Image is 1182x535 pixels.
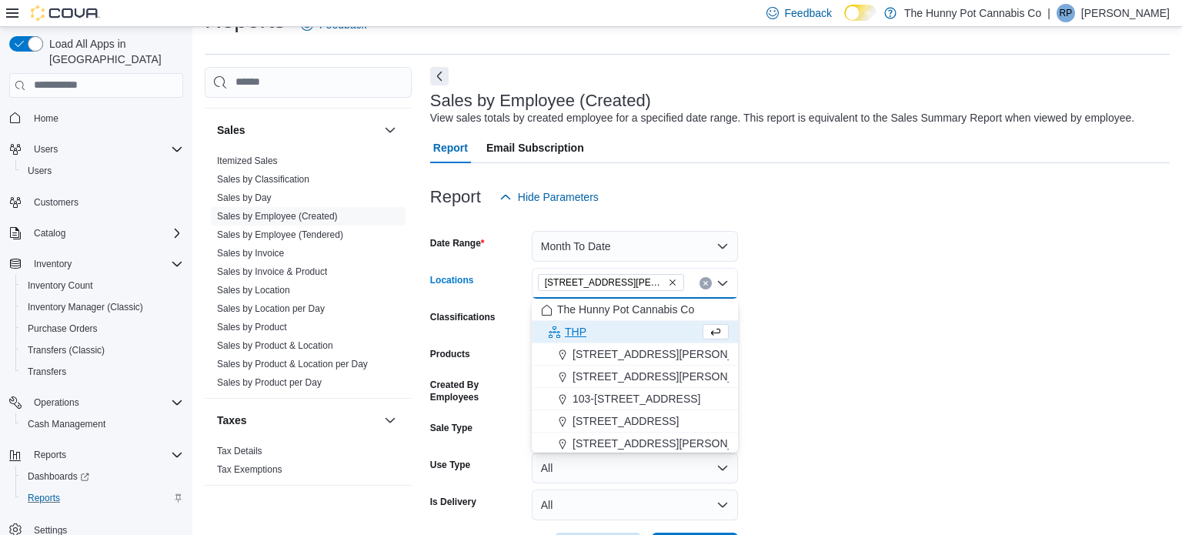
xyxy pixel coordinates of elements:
p: [PERSON_NAME] [1081,4,1170,22]
button: Purchase Orders [15,318,189,339]
label: Locations [430,274,474,286]
span: Sales by Product per Day [217,376,322,389]
button: Users [3,139,189,160]
span: Transfers [22,363,183,381]
button: Customers [3,191,189,213]
label: Use Type [430,459,470,471]
span: Inventory Count [22,276,183,295]
button: [STREET_ADDRESS][PERSON_NAME] [532,366,738,388]
span: Cash Management [22,415,183,433]
button: Sales [217,122,378,138]
span: Sales by Product [217,321,287,333]
a: Sales by Product per Day [217,377,322,388]
span: [STREET_ADDRESS][PERSON_NAME] [573,369,768,384]
button: Catalog [28,224,72,242]
h3: Sales [217,122,245,138]
a: Sales by Location per Day [217,303,325,314]
button: The Hunny Pot Cannabis Co [532,299,738,321]
span: Transfers [28,366,66,378]
a: Home [28,109,65,128]
span: Itemized Sales [217,155,278,167]
h3: Sales by Employee (Created) [430,92,651,110]
span: Users [34,143,58,155]
span: Users [28,165,52,177]
button: THP [532,321,738,343]
button: Inventory [3,253,189,275]
span: Sales by Employee (Created) [217,210,338,222]
div: Sales [205,152,412,398]
button: Inventory Manager (Classic) [15,296,189,318]
button: Inventory Count [15,275,189,296]
button: Cash Management [15,413,189,435]
span: Inventory Count [28,279,93,292]
button: Next [430,67,449,85]
span: Operations [28,393,183,412]
a: Inventory Manager (Classic) [22,298,149,316]
span: Users [22,162,183,180]
span: Reports [28,492,60,504]
span: Sales by Day [217,192,272,204]
button: Users [15,160,189,182]
span: Transfers (Classic) [28,344,105,356]
span: Sales by Invoice & Product [217,266,327,278]
span: Inventory Manager (Classic) [22,298,183,316]
button: Catalog [3,222,189,244]
button: [STREET_ADDRESS][PERSON_NAME] [532,433,738,455]
span: Sales by Location [217,284,290,296]
span: Home [28,109,183,128]
button: Home [3,107,189,129]
button: Reports [3,444,189,466]
p: | [1047,4,1050,22]
a: Users [22,162,58,180]
span: Load All Apps in [GEOGRAPHIC_DATA] [43,36,183,67]
button: 103-[STREET_ADDRESS] [532,388,738,410]
img: Cova [31,5,100,21]
span: Dashboards [28,470,89,483]
span: [STREET_ADDRESS][PERSON_NAME][PERSON_NAME] [545,275,665,290]
span: Report [433,132,468,163]
span: 3476 Glen Erin Dr [538,274,684,291]
a: Sales by Location [217,285,290,296]
span: Catalog [28,224,183,242]
span: Sales by Location per Day [217,303,325,315]
span: [STREET_ADDRESS][PERSON_NAME] [573,346,768,362]
span: The Hunny Pot Cannabis Co [557,302,694,317]
label: Created By Employees [430,379,526,403]
a: Sales by Day [217,192,272,203]
span: Catalog [34,227,65,239]
a: Purchase Orders [22,319,104,338]
button: Operations [28,393,85,412]
a: Sales by Employee (Created) [217,211,338,222]
button: Inventory [28,255,78,273]
span: THP [565,324,586,339]
a: Inventory Count [22,276,99,295]
span: Inventory Manager (Classic) [28,301,143,313]
button: [STREET_ADDRESS] [532,410,738,433]
button: Clear input [700,277,712,289]
span: Purchase Orders [22,319,183,338]
span: Reports [34,449,66,461]
button: Reports [28,446,72,464]
button: Taxes [217,413,378,428]
button: Month To Date [532,231,738,262]
span: Reports [22,489,183,507]
a: Sales by Classification [217,174,309,185]
button: Transfers (Classic) [15,339,189,361]
span: Cash Management [28,418,105,430]
span: Purchase Orders [28,323,98,335]
a: Cash Management [22,415,112,433]
label: Classifications [430,311,496,323]
span: [STREET_ADDRESS][PERSON_NAME] [573,436,768,451]
span: [STREET_ADDRESS] [573,413,679,429]
span: Email Subscription [486,132,584,163]
span: Inventory [34,258,72,270]
span: Sales by Product & Location per Day [217,358,368,370]
button: [STREET_ADDRESS][PERSON_NAME] [532,343,738,366]
h3: Report [430,188,481,206]
span: Sales by Employee (Tendered) [217,229,343,241]
span: Sales by Product & Location [217,339,333,352]
span: Inventory [28,255,183,273]
button: Hide Parameters [493,182,605,212]
div: Taxes [205,442,412,485]
span: Sales by Classification [217,173,309,186]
